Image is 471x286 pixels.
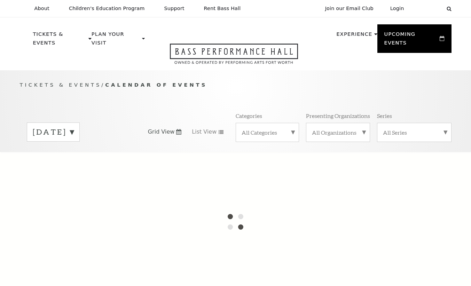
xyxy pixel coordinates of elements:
span: Tickets & Events [20,82,102,88]
p: Tickets & Events [33,30,87,51]
p: Plan Your Visit [92,30,140,51]
p: Presenting Organizations [306,112,370,119]
p: Categories [236,112,262,119]
span: Grid View [148,128,175,136]
p: Support [164,6,185,11]
label: All Categories [242,129,293,136]
label: All Series [383,129,446,136]
p: Rent Bass Hall [204,6,241,11]
p: / [20,81,452,89]
p: Children's Education Program [69,6,145,11]
p: About [34,6,49,11]
p: Upcoming Events [384,30,438,51]
p: Experience [336,30,372,42]
p: Series [377,112,392,119]
select: Select: [415,5,440,12]
span: Calendar of Events [105,82,207,88]
span: List View [192,128,217,136]
label: [DATE] [33,127,74,137]
label: All Organizations [312,129,364,136]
